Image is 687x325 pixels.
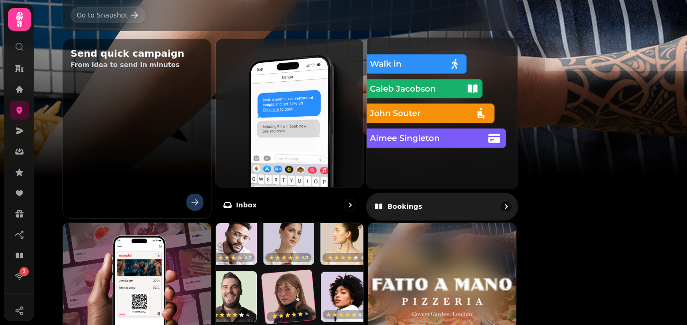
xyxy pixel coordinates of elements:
button: Send quick campaignFrom idea to send in minutes [62,39,211,219]
a: BookingsBookings [366,37,518,220]
a: InboxInbox [215,39,364,219]
a: Go to Snapshot [70,7,145,23]
svg: go to [501,202,511,211]
a: 1 [10,267,29,286]
p: Inbox [236,200,257,210]
div: Go to Snapshot [77,10,128,20]
img: Inbox [216,39,364,187]
p: Bookings [388,202,423,211]
svg: go to [345,200,355,210]
p: From idea to send in minutes [70,60,203,69]
img: Bookings [359,30,525,196]
span: 1 [23,268,26,275]
h2: Send quick campaign [70,47,203,60]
